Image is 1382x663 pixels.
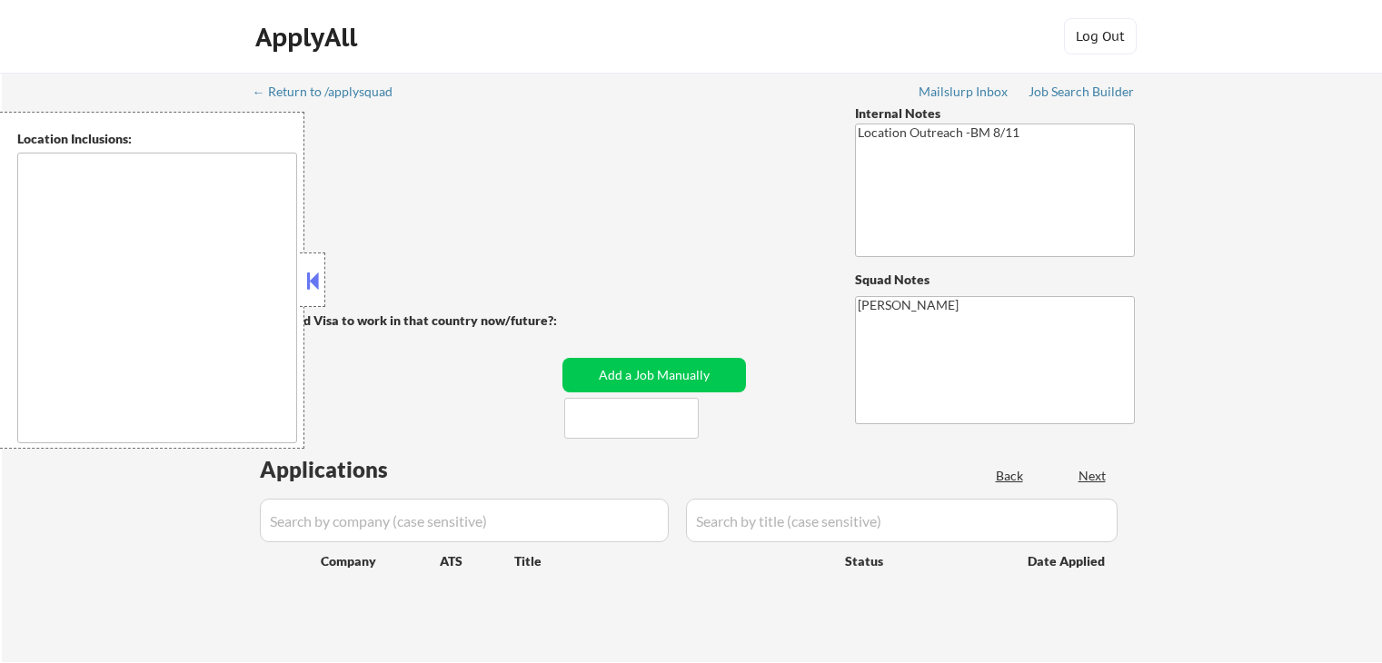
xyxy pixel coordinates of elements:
[253,85,410,98] div: ← Return to /applysquad
[254,312,557,328] strong: Will need Visa to work in that country now/future?:
[845,544,1001,577] div: Status
[855,271,1135,289] div: Squad Notes
[514,552,828,570] div: Title
[253,84,410,103] a: ← Return to /applysquad
[260,459,440,480] div: Applications
[855,104,1135,123] div: Internal Notes
[686,499,1118,542] input: Search by title (case sensitive)
[260,499,669,542] input: Search by company (case sensitive)
[919,84,1009,103] a: Mailslurp Inbox
[996,467,1025,485] div: Back
[321,552,440,570] div: Company
[919,85,1009,98] div: Mailslurp Inbox
[440,552,514,570] div: ATS
[562,358,746,392] button: Add a Job Manually
[1064,18,1137,54] button: Log Out
[255,22,363,53] div: ApplyAll
[1079,467,1108,485] div: Next
[1028,552,1108,570] div: Date Applied
[1029,85,1135,98] div: Job Search Builder
[17,130,297,148] div: Location Inclusions:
